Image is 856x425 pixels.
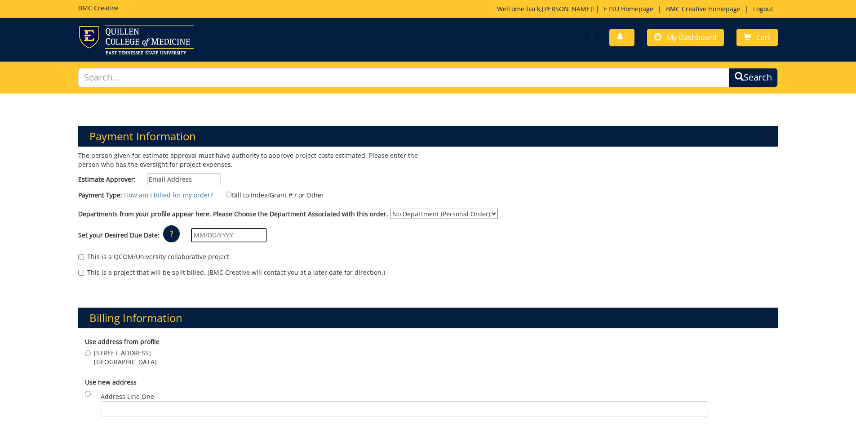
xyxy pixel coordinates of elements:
h5: BMC Creative [78,4,119,11]
h3: Billing Information [78,308,778,328]
input: [STREET_ADDRESS] [GEOGRAPHIC_DATA] [85,350,91,356]
b: Use address from profile [85,337,160,346]
input: Address Line One [101,401,708,416]
h3: Payment Information [78,126,778,147]
p: The person given for estimate approval must have authority to approve project costs estimated. Pl... [78,151,421,169]
a: [PERSON_NAME] [542,4,592,13]
span: [STREET_ADDRESS] [94,349,157,358]
input: MM/DD/YYYY [191,228,267,242]
label: This is a QCOM/University collaborative project. [78,252,231,261]
input: Search... [78,68,730,87]
input: This is a project that will be split billed. (BMC Creative will contact you at a later date for d... [78,270,84,276]
a: Cart [736,29,778,46]
span: My Dashboard [667,32,717,42]
label: Estimate Approver: [78,174,221,185]
a: BMC Creative Homepage [661,4,745,13]
a: How am I billed for my order? [124,191,213,199]
p: Welcome back, ! | | | [497,4,778,13]
b: Use new address [85,378,137,386]
label: Address Line One [101,392,708,416]
span: Cart [756,32,771,42]
p: ? [163,225,180,242]
label: This is a project that will be split billed. (BMC Creative will contact you at a later date for d... [78,268,385,277]
input: Estimate Approver: [147,174,221,185]
span: [GEOGRAPHIC_DATA] [94,358,157,367]
label: Set your Desired Due Date: [78,231,160,240]
label: Departments from your profile appear here. Please Choose the Department Associated with this order. [78,210,388,219]
input: Bill to Index/Grant # / or Other [226,192,232,197]
label: Payment Type: [78,191,122,200]
label: Bill to Index/Grant # / or Other [215,190,324,200]
a: Logout [749,4,778,13]
a: ETSU Homepage [599,4,658,13]
input: This is a QCOM/University collaborative project. [78,254,84,260]
button: Search [729,68,778,87]
a: My Dashboard [647,29,724,46]
img: ETSU logo [78,25,194,54]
